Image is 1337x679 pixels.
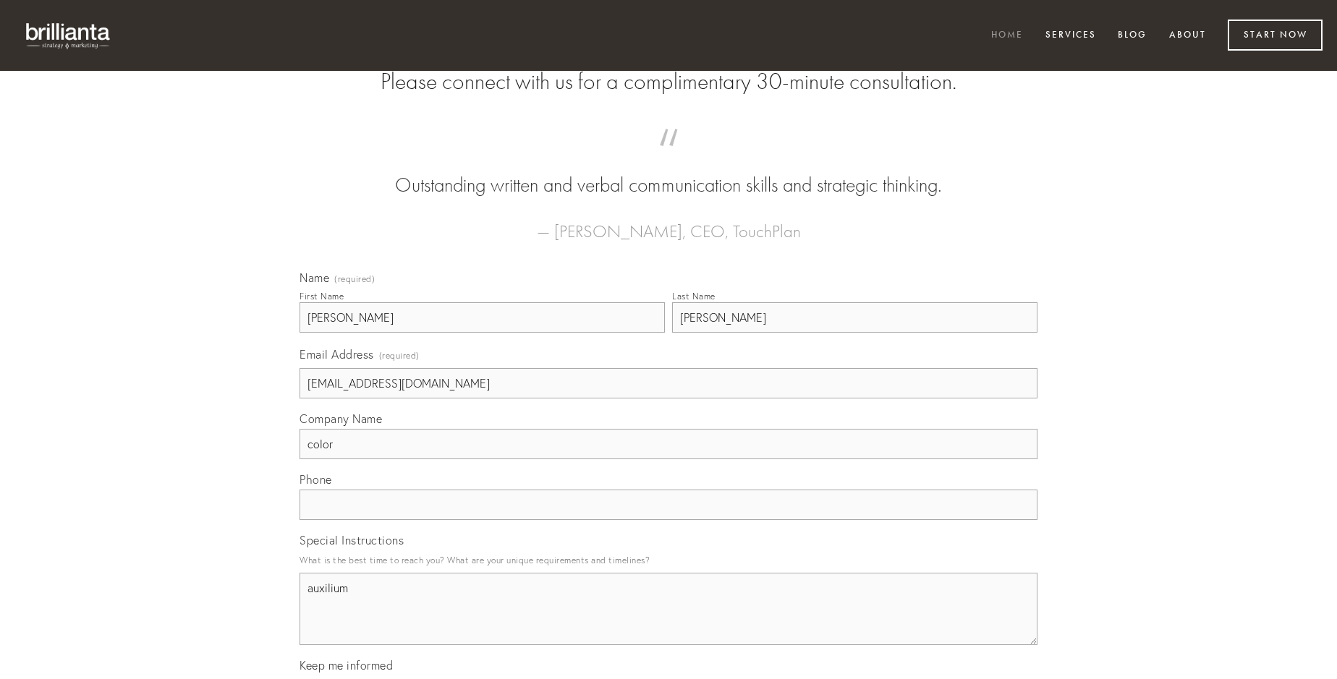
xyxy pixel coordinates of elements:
[300,658,393,672] span: Keep me informed
[300,472,332,487] span: Phone
[14,14,123,56] img: brillianta - research, strategy, marketing
[300,347,374,362] span: Email Address
[300,411,382,426] span: Company Name
[300,68,1037,95] h2: Please connect with us for a complimentary 30-minute consultation.
[1036,24,1105,48] a: Services
[300,533,404,547] span: Special Instructions
[1228,20,1323,51] a: Start Now
[379,346,420,365] span: (required)
[672,291,716,302] div: Last Name
[300,291,344,302] div: First Name
[300,573,1037,645] textarea: auxilium
[323,143,1014,171] span: “
[300,550,1037,570] p: What is the best time to reach you? What are your unique requirements and timelines?
[300,270,329,285] span: Name
[323,200,1014,246] figcaption: — [PERSON_NAME], CEO, TouchPlan
[323,143,1014,200] blockquote: Outstanding written and verbal communication skills and strategic thinking.
[1108,24,1156,48] a: Blog
[1160,24,1215,48] a: About
[982,24,1032,48] a: Home
[334,275,375,283] span: (required)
